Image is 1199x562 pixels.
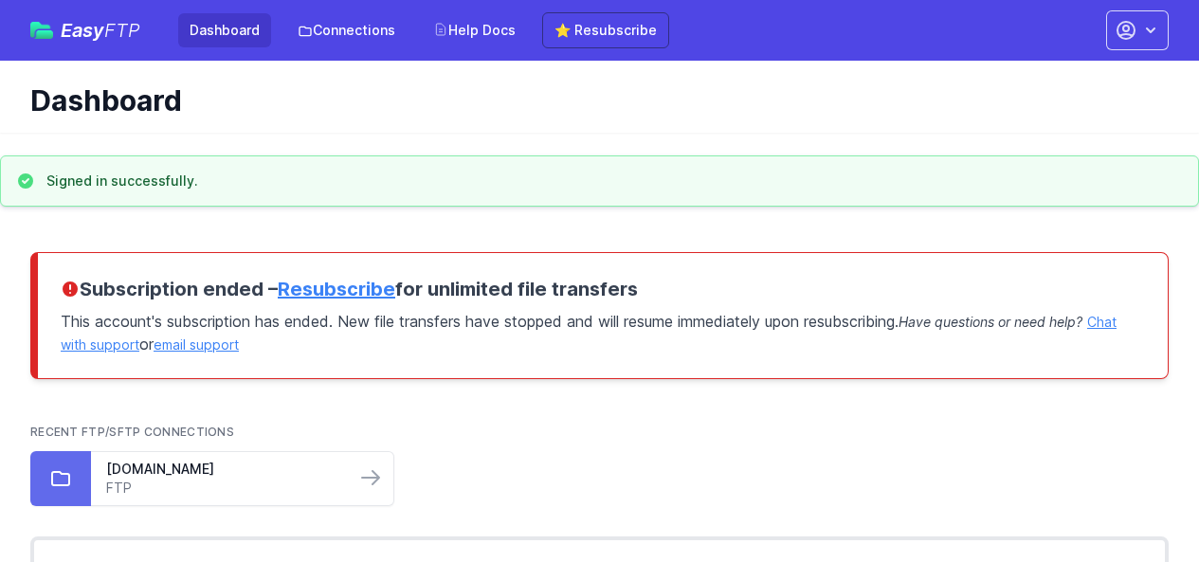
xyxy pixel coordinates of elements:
a: EasyFTP [30,21,140,40]
img: easyftp_logo.png [30,22,53,39]
p: This account's subscription has ended. New file transfers have stopped and will resume immediatel... [61,302,1145,355]
h2: Recent FTP/SFTP Connections [30,425,1169,440]
a: Help Docs [422,13,527,47]
a: Resubscribe [278,278,395,300]
a: Connections [286,13,407,47]
span: Have questions or need help? [899,314,1082,330]
h1: Dashboard [30,83,1154,118]
a: [DOMAIN_NAME] [106,460,340,479]
h3: Subscription ended – for unlimited file transfers [61,276,1145,302]
a: ⭐ Resubscribe [542,12,669,48]
a: Dashboard [178,13,271,47]
a: email support [154,336,239,353]
h3: Signed in successfully. [46,172,198,190]
span: FTP [104,19,140,42]
a: FTP [106,479,340,498]
span: Easy [61,21,140,40]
